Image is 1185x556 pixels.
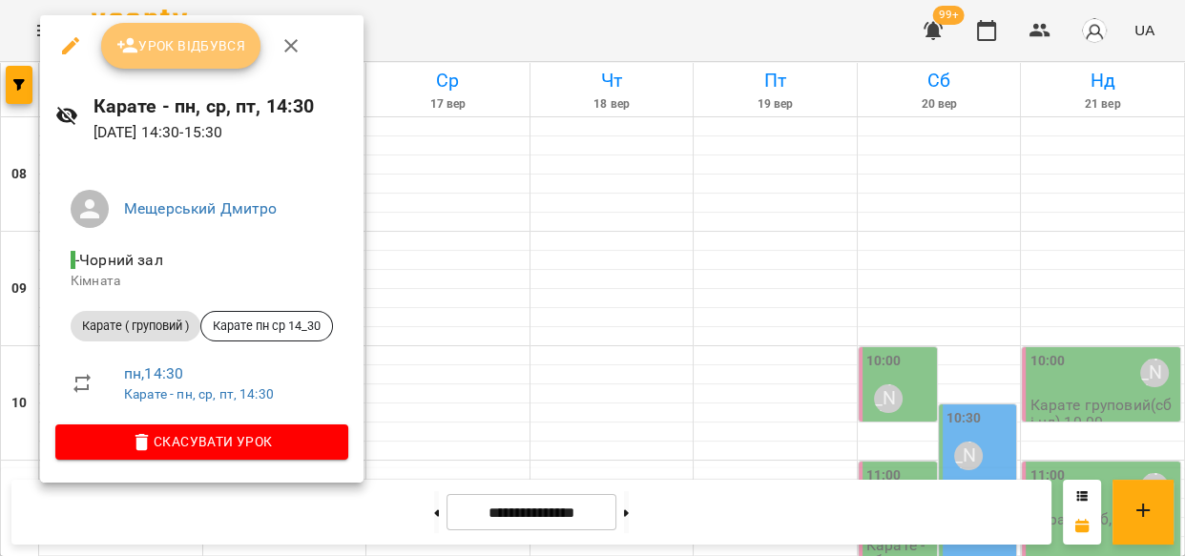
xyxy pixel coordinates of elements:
span: Карате пн ср 14_30 [201,318,332,335]
a: пн , 14:30 [124,364,183,382]
button: Урок відбувся [101,23,261,69]
p: Кімната [71,272,333,291]
button: Скасувати Урок [55,424,348,459]
span: Урок відбувся [116,34,246,57]
p: [DATE] 14:30 - 15:30 [94,121,348,144]
h6: Карате - пн, ср, пт, 14:30 [94,92,348,121]
div: Карате пн ср 14_30 [200,311,333,341]
span: Карате ( груповий ) [71,318,200,335]
span: Скасувати Урок [71,430,333,453]
span: - Чорний зал [71,251,167,269]
a: Карате - пн, ср, пт, 14:30 [124,386,274,402]
a: Мещерський Дмитро [124,199,278,217]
